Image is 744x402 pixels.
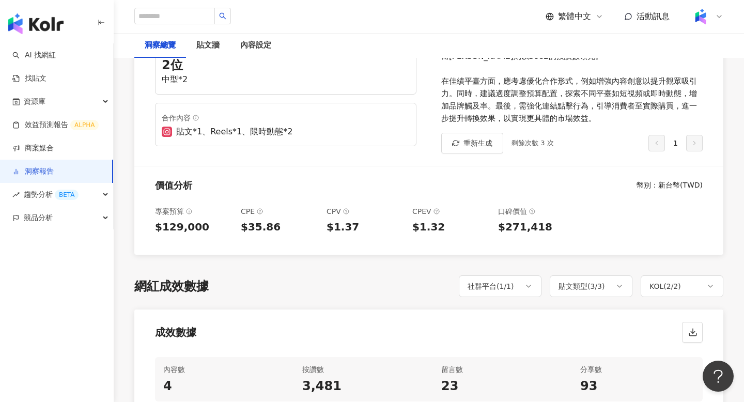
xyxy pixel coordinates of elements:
[691,7,710,26] img: Kolr%20app%20icon%20%281%29.png
[580,378,694,395] div: 93
[12,50,56,60] a: searchAI 找網紅
[163,378,277,395] div: 4
[637,180,703,191] div: 幣別 ： 新台幣 ( TWD )
[12,143,54,153] a: 商案媒合
[163,363,277,376] div: 內容數
[559,280,605,292] div: 貼文類型 ( 3 / 3 )
[468,280,514,292] div: 社群平台 ( 1 / 1 )
[327,205,404,218] div: CPV
[155,179,192,192] div: 價值分析
[441,363,555,376] div: 留言數
[162,112,410,124] div: 合作內容
[412,205,490,218] div: CPEV
[580,363,694,376] div: 分享數
[155,205,233,218] div: 專案預算
[196,39,220,52] div: 貼文牆
[219,12,226,20] span: search
[637,11,670,21] span: 活動訊息
[327,220,404,234] div: $1.37
[145,39,176,52] div: 洞察總覽
[134,278,209,296] div: 網紅成效數據
[498,205,576,218] div: 口碑價值
[463,139,492,147] span: 重新生成
[441,133,503,153] button: 重新生成
[55,190,79,200] div: BETA
[498,220,576,234] div: $271,418
[412,220,490,234] div: $1.32
[8,13,64,34] img: logo
[12,73,47,84] a: 找貼文
[12,120,99,130] a: 效益預測報告ALPHA
[155,325,196,339] div: 成效數據
[558,11,591,22] span: 繁體中文
[24,90,45,113] span: 資源庫
[176,126,292,137] div: 貼文*1、Reels*1、限時動態*2
[512,138,554,148] div: 剩餘次數 3 次
[241,205,318,218] div: CPE
[649,280,681,292] div: KOL ( 2 / 2 )
[302,363,416,376] div: 按讚數
[302,378,416,395] div: 3,481
[648,135,703,151] div: 1
[12,191,20,198] span: rise
[703,361,734,392] iframe: Help Scout Beacon - Open
[12,166,54,177] a: 洞察報告
[240,39,271,52] div: 內容設定
[441,378,555,395] div: 23
[162,57,410,74] div: 2 位
[24,206,53,229] span: 競品分析
[155,220,233,234] div: $129,000
[24,183,79,206] span: 趨勢分析
[241,220,318,234] div: $35.86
